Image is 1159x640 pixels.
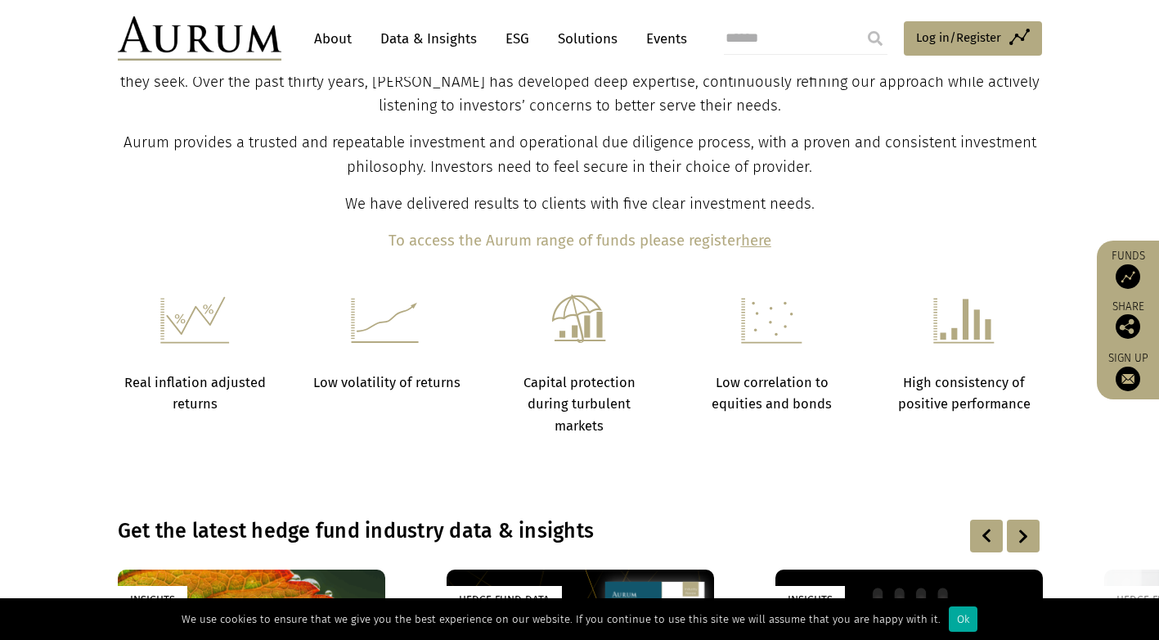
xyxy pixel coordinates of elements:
[118,519,831,543] h3: Get the latest hedge fund industry data & insights
[949,606,977,632] div: Ok
[741,232,771,250] a: here
[1105,301,1151,339] div: Share
[313,375,460,390] strong: Low volatility of returns
[118,586,187,613] div: Insights
[859,22,892,55] input: Submit
[124,375,266,412] strong: Real inflation adjusted returns
[345,195,815,213] span: We have delivered results to clients with five clear investment needs.
[497,24,537,54] a: ESG
[306,24,360,54] a: About
[447,586,562,613] div: Hedge Fund Data
[1116,367,1140,391] img: Sign up to our newsletter
[638,24,687,54] a: Events
[1105,249,1151,289] a: Funds
[916,28,1001,47] span: Log in/Register
[118,16,281,61] img: Aurum
[389,232,741,250] b: To access the Aurum range of funds please register
[523,375,636,434] strong: Capital protection during turbulent markets
[1116,264,1140,289] img: Access Funds
[124,133,1036,176] span: Aurum provides a trusted and repeatable investment and operational due diligence process, with a ...
[775,586,845,613] div: Insights
[898,375,1031,412] strong: High consistency of positive performance
[904,21,1042,56] a: Log in/Register
[550,24,626,54] a: Solutions
[1105,351,1151,391] a: Sign up
[1116,314,1140,339] img: Share this post
[712,375,832,412] strong: Low correlation to equities and bonds
[120,48,1040,115] span: Aurum believe investors should have access to the industry’s best hedge fund managers and solutio...
[372,24,485,54] a: Data & Insights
